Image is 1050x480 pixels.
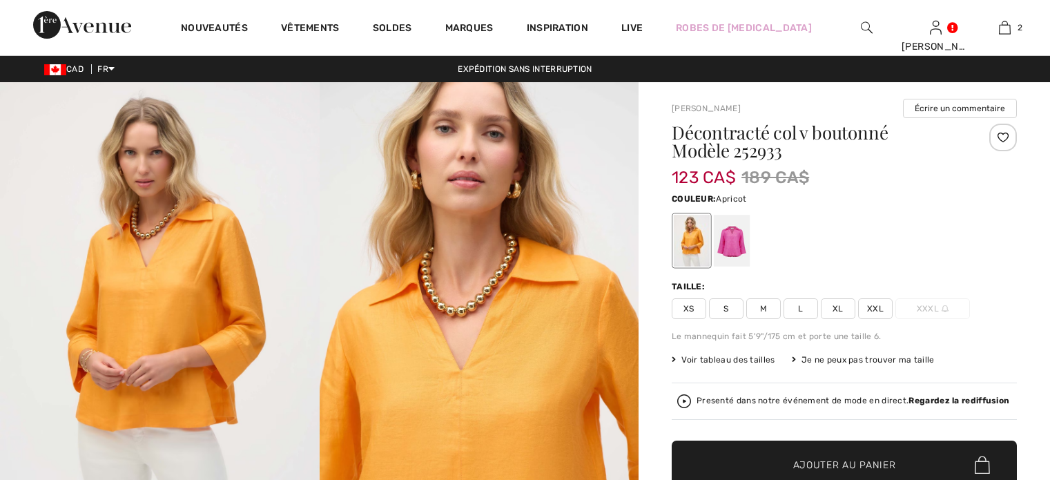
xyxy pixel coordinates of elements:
span: 189 CA$ [741,165,809,190]
span: 123 CA$ [672,154,736,187]
a: Nouveautés [181,22,248,37]
span: XXL [858,298,893,319]
strong: Regardez la rediffusion [908,396,1009,405]
a: Marques [445,22,494,37]
span: XS [672,298,706,319]
a: Live [621,21,643,35]
img: ring-m.svg [942,305,949,312]
div: Je ne peux pas trouver ma taille [792,354,935,366]
span: Ajouter au panier [793,458,896,472]
div: Le mannequin fait 5'9"/175 cm et porte une taille 6. [672,330,1017,343]
span: XL [821,298,855,319]
div: Taille: [672,280,708,293]
h1: Décontracté col v boutonné Modèle 252933 [672,124,960,160]
img: Bag.svg [975,456,990,474]
a: [PERSON_NAME] [672,104,741,113]
img: Mon panier [999,19,1011,36]
a: Soldes [373,22,412,37]
a: Se connecter [930,21,942,34]
a: 2 [971,19,1038,36]
span: XXXL [895,298,970,319]
div: Bubble gum [714,215,750,267]
img: Mes infos [930,19,942,36]
img: recherche [861,19,873,36]
span: Inspiration [527,22,588,37]
div: Presenté dans notre événement de mode en direct. [697,396,1009,405]
span: 2 [1018,21,1022,34]
a: Robes de [MEDICAL_DATA] [676,21,812,35]
span: Voir tableau des tailles [672,354,775,366]
span: L [784,298,818,319]
div: [PERSON_NAME] [902,39,969,54]
span: CAD [44,64,89,74]
span: Apricot [716,194,746,204]
div: Apricot [674,215,710,267]
span: S [709,298,743,319]
button: Écrire un commentaire [903,99,1017,118]
img: Canadian Dollar [44,64,66,75]
img: 1ère Avenue [33,11,131,39]
a: Vêtements [281,22,340,37]
span: Couleur: [672,194,716,204]
img: Regardez la rediffusion [677,394,691,408]
span: M [746,298,781,319]
span: FR [97,64,115,74]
